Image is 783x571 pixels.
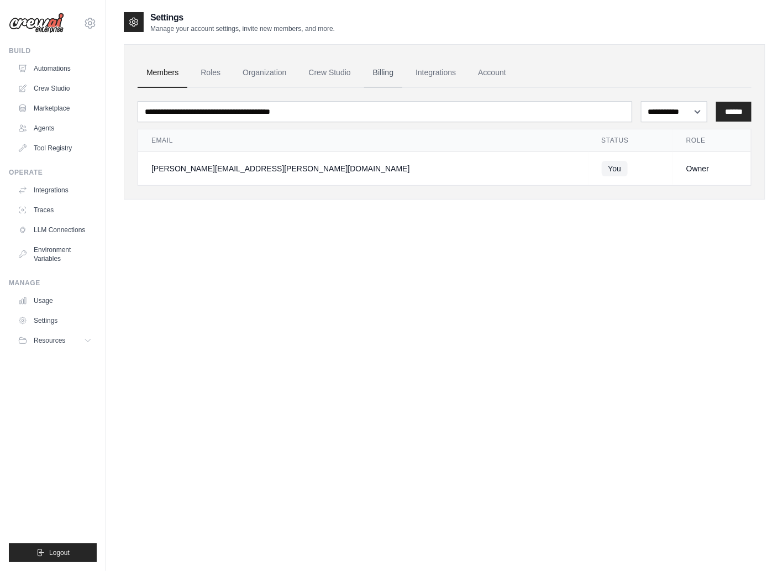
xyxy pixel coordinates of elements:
p: Manage your account settings, invite new members, and more. [150,24,335,33]
a: LLM Connections [13,221,97,239]
a: Crew Studio [13,80,97,97]
span: You [602,161,628,176]
a: Integrations [13,181,97,199]
div: Manage [9,279,97,287]
img: Logo [9,13,64,34]
a: Members [138,58,187,88]
a: Organization [234,58,295,88]
th: Role [673,129,751,152]
a: Marketplace [13,99,97,117]
a: Traces [13,201,97,219]
div: [PERSON_NAME][EMAIL_ADDRESS][PERSON_NAME][DOMAIN_NAME] [151,163,575,174]
span: Logout [49,548,70,557]
a: Usage [13,292,97,310]
button: Logout [9,543,97,562]
a: Automations [13,60,97,77]
a: Billing [364,58,402,88]
div: Owner [686,163,738,174]
th: Status [588,129,674,152]
a: Integrations [407,58,465,88]
a: Crew Studio [300,58,360,88]
a: Agents [13,119,97,137]
a: Account [469,58,515,88]
div: Build [9,46,97,55]
a: Roles [192,58,229,88]
a: Settings [13,312,97,329]
th: Email [138,129,588,152]
h2: Settings [150,11,335,24]
div: Operate [9,168,97,177]
button: Resources [13,332,97,349]
a: Tool Registry [13,139,97,157]
span: Resources [34,336,65,345]
a: Environment Variables [13,241,97,268]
